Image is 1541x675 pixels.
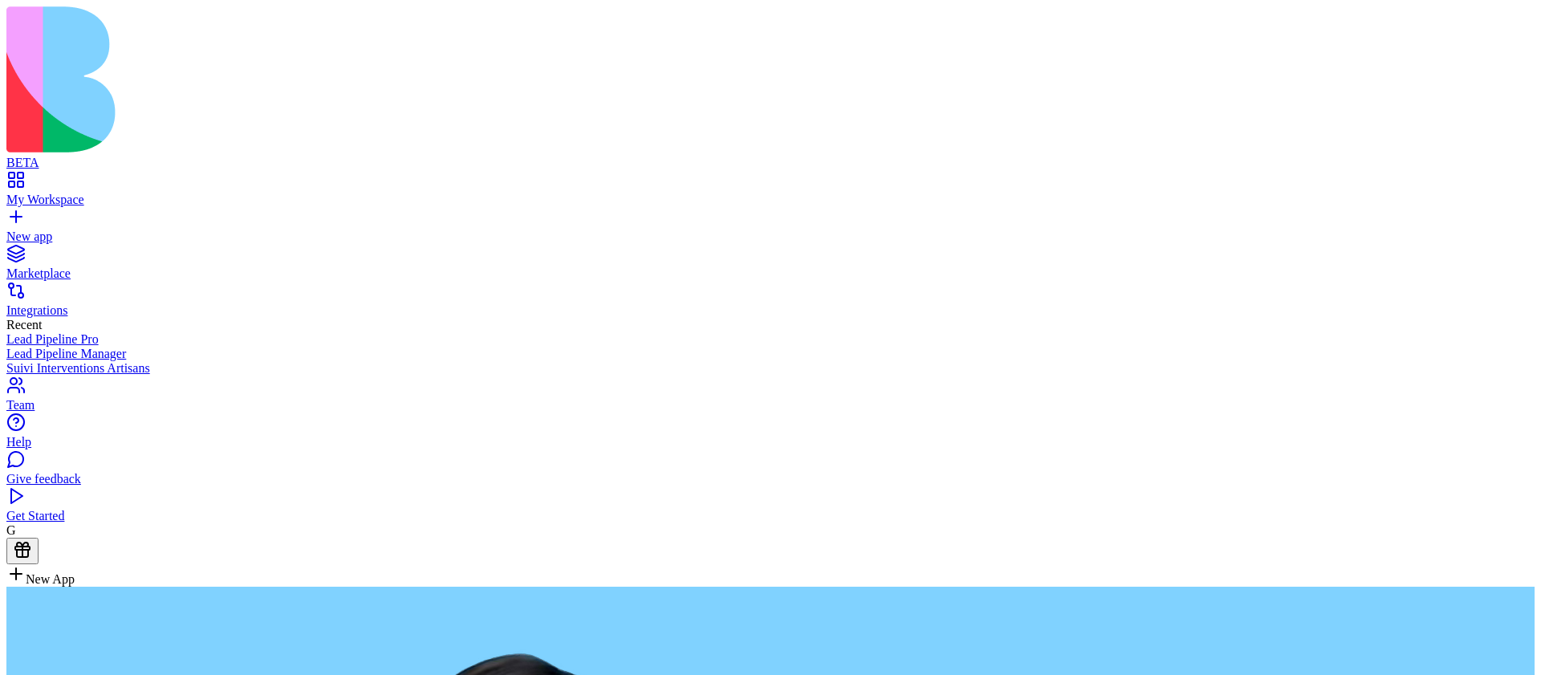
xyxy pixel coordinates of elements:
[6,457,1535,486] a: Give feedback
[6,472,1535,486] div: Give feedback
[6,266,1535,281] div: Marketplace
[6,215,1535,244] a: New app
[26,572,75,586] span: New App
[6,494,1535,523] a: Get Started
[6,347,1535,361] a: Lead Pipeline Manager
[6,361,1535,376] a: Suivi Interventions Artisans
[6,435,1535,449] div: Help
[6,193,1535,207] div: My Workspace
[6,141,1535,170] a: BETA
[6,6,652,152] img: logo
[6,156,1535,170] div: BETA
[6,178,1535,207] a: My Workspace
[6,289,1535,318] a: Integrations
[6,421,1535,449] a: Help
[6,332,1535,347] a: Lead Pipeline Pro
[6,252,1535,281] a: Marketplace
[6,384,1535,413] a: Team
[6,398,1535,413] div: Team
[6,230,1535,244] div: New app
[6,509,1535,523] div: Get Started
[6,303,1535,318] div: Integrations
[6,523,16,537] span: G
[6,318,42,331] span: Recent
